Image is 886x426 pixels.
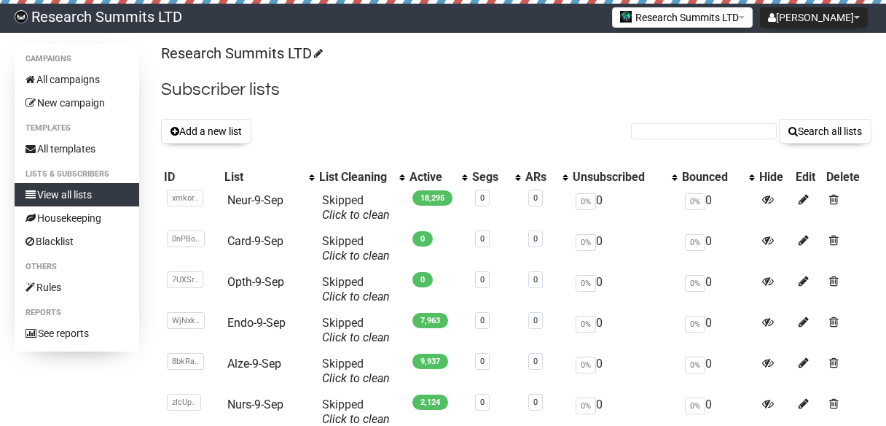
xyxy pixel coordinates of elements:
a: Card-9-Sep [227,234,283,248]
div: Edit [796,170,821,185]
div: Active [409,170,455,185]
td: 0 [679,228,756,269]
a: Alze-9-Sep [227,357,281,371]
div: ARs [525,170,555,185]
li: Lists & subscribers [15,166,139,183]
span: 0% [685,316,705,333]
a: Neur-9-Sep [227,193,283,207]
a: 0 [533,357,538,366]
span: zIcUp.. [167,394,201,411]
td: 0 [679,310,756,351]
span: Skipped [322,357,390,385]
a: See reports [15,322,139,345]
button: Search all lists [779,119,871,144]
span: 0 [412,272,433,287]
a: 0 [480,234,485,244]
th: Bounced: No sort applied, activate to apply an ascending sort [679,167,756,187]
img: 2.jpg [620,11,632,23]
span: 0% [685,234,705,251]
td: 0 [570,310,679,351]
span: 2,124 [412,395,448,410]
span: 0% [576,275,596,292]
a: Endo-9-Sep [227,316,286,330]
td: 0 [679,269,756,310]
a: Click to clean [322,330,390,344]
span: 0% [685,275,705,292]
span: 9,937 [412,354,448,369]
a: 0 [533,275,538,284]
span: 8bkRa.. [167,353,204,370]
a: View all lists [15,183,139,206]
th: Active: No sort applied, activate to apply an ascending sort [407,167,469,187]
span: 7UXSr.. [167,271,203,288]
a: Nurs-9-Sep [227,398,283,411]
span: 0% [576,193,596,210]
span: 7,963 [412,313,448,328]
div: Unsubscribed [573,170,664,185]
a: Click to clean [322,290,390,303]
td: 0 [679,187,756,228]
span: 0% [685,357,705,373]
span: xmkor.. [167,190,203,206]
div: Bounced [682,170,742,185]
a: Click to clean [322,208,390,222]
span: 0% [685,193,705,210]
a: 0 [480,275,485,284]
span: 0% [576,398,596,414]
th: Delete: No sort applied, sorting is disabled [823,167,871,187]
a: Click to clean [322,249,390,263]
td: 0 [570,351,679,392]
div: List Cleaning [319,170,392,185]
a: Click to clean [322,371,390,385]
span: Skipped [322,275,390,303]
a: Rules [15,276,139,299]
button: [PERSON_NAME] [760,7,868,28]
span: 18,295 [412,190,452,206]
span: 0nPBo.. [167,231,205,247]
a: Opth-9-Sep [227,275,284,289]
span: Skipped [322,398,390,426]
li: Others [15,258,139,276]
th: Edit: No sort applied, sorting is disabled [793,167,824,187]
th: List: No sort applied, activate to apply an ascending sort [221,167,316,187]
div: List [224,170,302,185]
span: 0% [685,398,705,414]
button: Add a new list [161,119,251,144]
span: 0 [412,231,433,247]
td: 0 [679,351,756,392]
button: Research Summits LTD [612,7,753,28]
td: 0 [570,269,679,310]
h2: Subscriber lists [161,77,871,103]
span: Skipped [322,193,390,222]
td: 0 [570,187,679,228]
a: Housekeeping [15,206,139,230]
a: All campaigns [15,68,139,91]
a: 0 [533,234,538,244]
a: 0 [480,357,485,366]
th: Hide: No sort applied, sorting is disabled [756,167,793,187]
a: Blacklist [15,230,139,253]
a: Click to clean [322,412,390,426]
img: bccbfd5974049ef095ce3c15df0eef5a [15,10,28,23]
th: ID: No sort applied, sorting is disabled [161,167,221,187]
th: List Cleaning: No sort applied, activate to apply an ascending sort [316,167,407,187]
a: 0 [480,316,485,325]
th: ARs: No sort applied, activate to apply an ascending sort [522,167,570,187]
span: 0% [576,357,596,373]
span: Skipped [322,234,390,263]
a: New campaign [15,91,139,115]
a: 0 [533,316,538,325]
div: ID [164,170,219,185]
a: 0 [480,193,485,203]
a: All templates [15,137,139,160]
span: WjNxk.. [167,312,205,329]
th: Segs: No sort applied, activate to apply an ascending sort [469,167,522,187]
a: 0 [533,193,538,203]
div: Hide [759,170,790,185]
td: 0 [570,228,679,269]
a: 0 [480,398,485,407]
div: Delete [826,170,869,185]
a: Research Summits LTD [161,44,321,62]
span: 0% [576,316,596,333]
li: Templates [15,120,139,137]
